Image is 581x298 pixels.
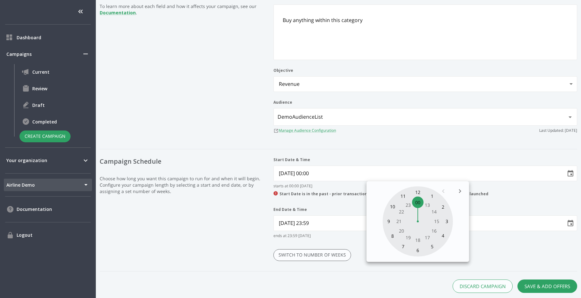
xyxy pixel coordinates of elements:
[19,64,92,79] div: Current
[32,85,89,92] span: Review
[517,279,577,293] button: Save & Add Offers
[100,3,263,16] p: To learn more about each field and how it affects your campaign, see our .
[4,30,92,45] div: Dashboard
[19,130,71,142] button: Create Campaign
[278,13,573,57] textarea: Buy anything within this category
[4,179,92,191] div: Airline Demo
[4,46,92,62] div: Campaigns
[6,51,82,57] span: Campaigns
[453,279,513,293] button: Discard Campaign
[276,111,556,123] input: Search audiences
[22,69,28,75] img: Current icon
[19,81,92,96] div: Review
[4,153,92,168] div: Your organization
[100,175,263,195] p: Choose how long you want this campaign to run for and when it will begin. Configure your campaign...
[273,249,351,261] button: Switch to Number of Weeks
[273,207,577,212] label: End Date & Time
[17,206,89,212] span: Documentation
[22,118,30,125] img: Completed icon
[273,157,577,162] label: Start Date & Time
[32,69,89,75] span: Current
[274,216,562,231] input: mm/dd/yyyy hh:mm
[273,127,336,134] a: Manage Audience Configuration
[564,167,577,180] button: Choose date, selected date is Oct 13, 2025
[17,34,89,41] span: Dashboard
[100,10,136,16] a: Documentation
[273,100,577,105] label: Audience
[19,97,92,113] div: Draft
[4,227,92,243] div: Logout
[274,166,562,181] input: mm/dd/yyyy hh:mm
[4,202,92,217] div: Documentation
[32,102,89,108] span: Draft
[455,186,465,197] button: open next view
[100,157,263,166] h3: Campaign Schedule
[22,101,30,109] img: Draft icon
[6,205,14,213] img: Documentation icon
[539,127,577,134] span: Last Updated: [DATE]
[566,113,575,122] button: Open
[6,231,14,239] img: Logout icon
[273,76,577,92] div: Revenue
[5,180,37,190] span: Airline Demo
[32,118,89,125] span: Completed
[6,157,82,164] span: Your organization
[273,183,577,189] p: starts at 00:00 [DATE]
[279,191,488,197] p: Start Date is in the past - prior transactions after this date will progress this offer when it i...
[17,232,89,238] span: Logout
[19,114,92,129] div: Completed
[273,68,577,73] label: Objective
[22,85,30,92] img: Review icon
[273,233,577,239] p: ends at 23:59 [DATE]
[6,34,12,40] img: Dashboard icon
[564,217,577,230] button: Choose date, selected date is Oct 27, 2025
